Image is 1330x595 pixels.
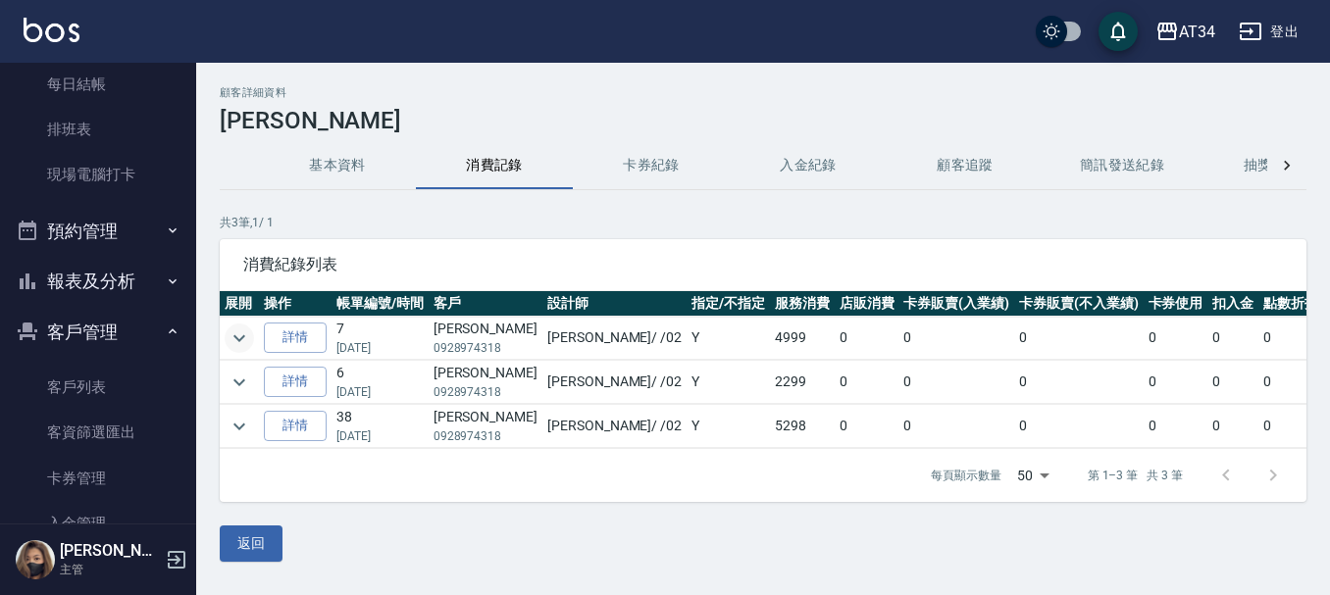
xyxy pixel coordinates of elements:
[60,561,160,578] p: 主管
[730,142,887,189] button: 入金紀錄
[687,361,770,404] td: Y
[8,501,188,546] a: 入金管理
[1207,291,1258,317] th: 扣入金
[1014,361,1144,404] td: 0
[259,142,416,189] button: 基本資料
[225,323,254,353] button: expand row
[16,540,55,579] img: Person
[835,317,899,360] td: 0
[225,412,254,441] button: expand row
[434,427,537,445] p: 0928974318
[243,255,1283,274] span: 消費紀錄列表
[220,525,282,562] button: 返回
[931,467,1001,484] p: 每頁顯示數量
[1088,467,1183,484] p: 第 1–3 筆 共 3 筆
[542,361,687,404] td: [PERSON_NAME] / /02
[332,317,429,360] td: 7
[1144,291,1208,317] th: 卡券使用
[8,62,188,107] a: 每日結帳
[898,361,1014,404] td: 0
[835,405,899,448] td: 0
[887,142,1044,189] button: 顧客追蹤
[8,307,188,358] button: 客戶管理
[220,107,1306,134] h3: [PERSON_NAME]
[898,317,1014,360] td: 0
[542,405,687,448] td: [PERSON_NAME] / /02
[770,291,835,317] th: 服務消費
[687,291,770,317] th: 指定/不指定
[835,361,899,404] td: 0
[332,361,429,404] td: 6
[264,367,327,397] a: 詳情
[542,291,687,317] th: 設計師
[1179,20,1215,44] div: AT34
[332,405,429,448] td: 38
[1144,317,1208,360] td: 0
[770,405,835,448] td: 5298
[8,256,188,307] button: 報表及分析
[8,107,188,152] a: 排班表
[1014,291,1144,317] th: 卡券販賣(不入業績)
[429,317,542,360] td: [PERSON_NAME]
[8,456,188,501] a: 卡券管理
[434,339,537,357] p: 0928974318
[898,291,1014,317] th: 卡券販賣(入業績)
[1099,12,1138,51] button: save
[1207,317,1258,360] td: 0
[336,383,424,401] p: [DATE]
[687,405,770,448] td: Y
[8,206,188,257] button: 預約管理
[336,339,424,357] p: [DATE]
[220,291,259,317] th: 展開
[1148,12,1223,52] button: AT34
[429,405,542,448] td: [PERSON_NAME]
[259,291,332,317] th: 操作
[1014,405,1144,448] td: 0
[264,322,327,353] a: 詳情
[687,317,770,360] td: Y
[264,411,327,441] a: 詳情
[1009,449,1056,502] div: 50
[416,142,573,189] button: 消費記錄
[542,317,687,360] td: [PERSON_NAME] / /02
[332,291,429,317] th: 帳單編號/時間
[1207,405,1258,448] td: 0
[8,152,188,197] a: 現場電腦打卡
[434,383,537,401] p: 0928974318
[60,541,160,561] h5: [PERSON_NAME]
[770,361,835,404] td: 2299
[429,361,542,404] td: [PERSON_NAME]
[573,142,730,189] button: 卡券紀錄
[898,405,1014,448] td: 0
[336,427,424,445] p: [DATE]
[1207,361,1258,404] td: 0
[429,291,542,317] th: 客戶
[24,18,79,42] img: Logo
[8,365,188,410] a: 客戶列表
[770,317,835,360] td: 4999
[1014,317,1144,360] td: 0
[835,291,899,317] th: 店販消費
[225,368,254,397] button: expand row
[8,410,188,455] a: 客資篩選匯出
[1231,14,1306,50] button: 登出
[1144,405,1208,448] td: 0
[1144,361,1208,404] td: 0
[220,86,1306,99] h2: 顧客詳細資料
[220,214,1306,231] p: 共 3 筆, 1 / 1
[1044,142,1201,189] button: 簡訊發送紀錄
